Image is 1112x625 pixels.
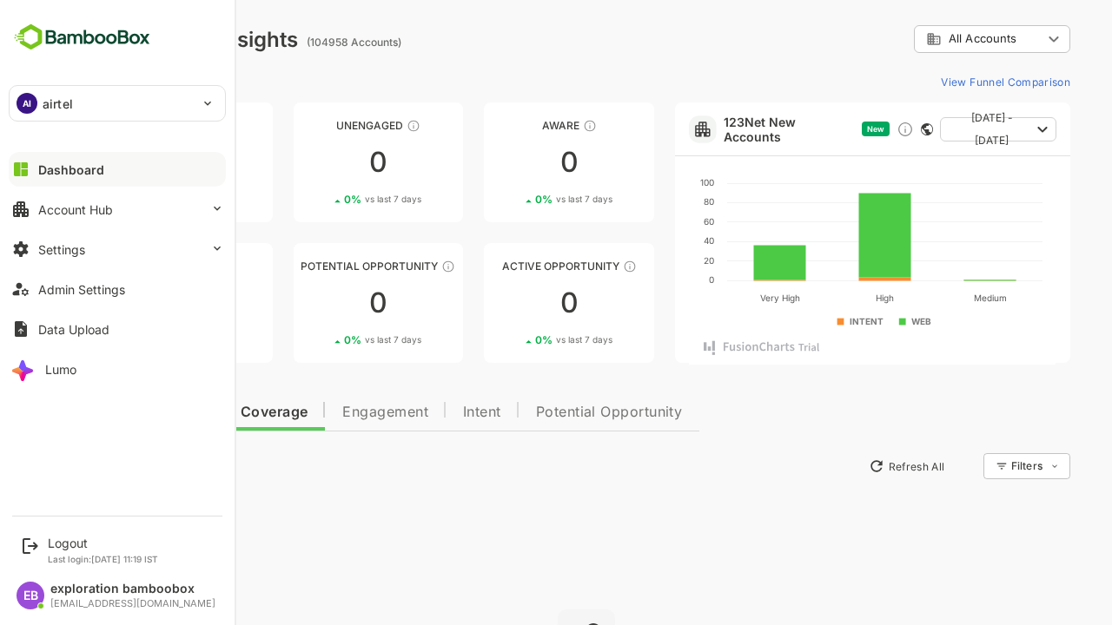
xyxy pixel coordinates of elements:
[93,193,170,206] div: 0 %
[474,333,552,346] div: 0 %
[45,362,76,377] div: Lumo
[800,452,891,480] button: Refresh All
[860,123,872,135] div: This card does not support filter and segments
[48,536,158,550] div: Logout
[93,333,170,346] div: 0 %
[879,117,996,141] button: [DATE] - [DATE]
[59,405,247,419] span: Data Quality and Coverage
[402,405,440,419] span: Intent
[233,102,403,222] a: UnengagedThese accounts have not shown enough engagement and need nurturing00%vs last 7 days
[10,86,225,121] div: AIairtel
[38,242,85,257] div: Settings
[48,554,158,564] p: Last login: [DATE] 11:19 IST
[304,193,361,206] span: vs last 7 days
[233,243,403,363] a: Potential OpportunityThese accounts are MQAs and can be passed on to Inside Sales00%vs last 7 days
[114,333,170,346] span: vs last 7 days
[42,289,212,317] div: 0
[912,293,945,303] text: Medium
[423,119,593,132] div: Aware
[949,451,1009,482] div: Filters
[9,21,156,54] img: BambooboxFullLogoMark.5f36c76dfaba33ec1ec1367b70bb1252.svg
[475,405,622,419] span: Potential Opportunity
[38,322,109,337] div: Data Upload
[648,274,653,285] text: 0
[9,352,226,386] button: Lumo
[42,27,237,52] div: Dashboard Insights
[562,260,576,273] div: These accounts have open opportunities which might be at any of the Sales Stages
[381,260,394,273] div: These accounts are MQAs and can be passed on to Inside Sales
[9,272,226,306] button: Admin Settings
[283,333,361,346] div: 0 %
[853,23,1009,56] div: All Accounts
[9,192,226,227] button: Account Hub
[873,68,1009,95] button: View Funnel Comparison
[233,119,403,132] div: Unengaged
[423,289,593,317] div: 0
[815,293,833,304] text: High
[643,255,653,266] text: 20
[423,102,593,222] a: AwareThese accounts have just entered the buying cycle and need further nurturing00%vs last 7 days
[42,102,212,222] a: UnreachedThese accounts have not been engaged with for a defined time period00%vs last 7 days
[698,293,738,304] text: Very High
[155,119,169,133] div: These accounts have not been engaged with for a defined time period
[114,193,170,206] span: vs last 7 days
[147,260,161,273] div: These accounts are warm, further nurturing would qualify them to MQAs
[522,119,536,133] div: These accounts have just entered the buying cycle and need further nurturing
[663,115,794,144] a: 123Net New Accounts
[423,260,593,273] div: Active Opportunity
[233,148,403,176] div: 0
[283,193,361,206] div: 0 %
[38,282,125,297] div: Admin Settings
[888,32,956,45] span: All Accounts
[42,451,169,482] button: New Insights
[233,289,403,317] div: 0
[50,582,215,596] div: exploration bamboobox
[865,31,982,47] div: All Accounts
[43,95,73,113] p: airtel
[42,260,212,273] div: Engaged
[643,216,653,227] text: 60
[423,148,593,176] div: 0
[281,405,367,419] span: Engagement
[304,333,361,346] span: vs last 7 days
[9,232,226,266] button: Settings
[950,459,982,472] div: Filters
[643,196,653,207] text: 80
[42,148,212,176] div: 0
[474,193,552,206] div: 0 %
[42,119,212,132] div: Unreached
[17,93,37,114] div: AI
[643,235,653,246] text: 40
[42,243,212,363] a: EngagedThese accounts are warm, further nurturing would qualify them to MQAs00%vs last 7 days
[38,202,113,217] div: Account Hub
[495,333,552,346] span: vs last 7 days
[17,582,44,609] div: EB
[50,598,215,609] div: [EMAIL_ADDRESS][DOMAIN_NAME]
[9,152,226,187] button: Dashboard
[639,177,653,187] text: 100
[346,119,360,133] div: These accounts have not shown enough engagement and need nurturing
[423,243,593,363] a: Active OpportunityThese accounts have open opportunities which might be at any of the Sales Stage...
[233,260,403,273] div: Potential Opportunity
[495,193,552,206] span: vs last 7 days
[893,107,970,152] span: [DATE] - [DATE]
[806,124,824,134] span: New
[836,121,853,138] div: Discover new ICP-fit accounts showing engagement — via intent surges, anonymous website visits, L...
[246,36,346,49] ag: (104958 Accounts)
[38,162,104,177] div: Dashboard
[9,312,226,346] button: Data Upload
